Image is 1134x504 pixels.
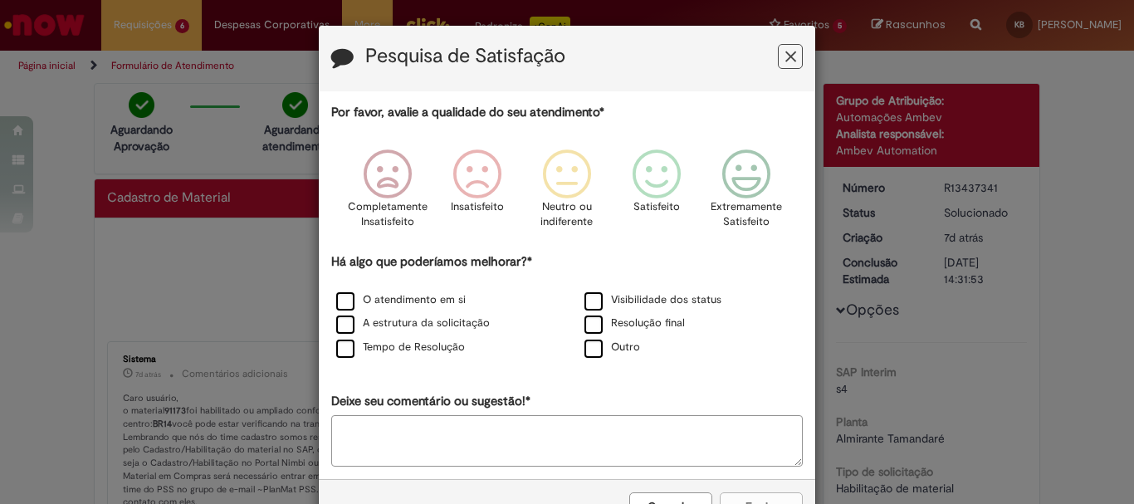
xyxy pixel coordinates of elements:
[365,46,565,67] label: Pesquisa de Satisfação
[451,199,504,215] p: Insatisfeito
[584,316,685,331] label: Resolução final
[336,340,465,355] label: Tempo de Resolução
[584,340,640,355] label: Outro
[336,292,466,308] label: O atendimento em si
[345,137,429,251] div: Completamente Insatisfeito
[711,199,782,230] p: Extremamente Satisfeito
[614,137,699,251] div: Satisfeito
[525,137,609,251] div: Neutro ou indiferente
[336,316,490,331] label: A estrutura da solicitação
[331,253,803,360] div: Há algo que poderíamos melhorar?*
[537,199,597,230] p: Neutro ou indiferente
[331,393,530,410] label: Deixe seu comentário ou sugestão!*
[633,199,680,215] p: Satisfeito
[331,104,604,121] label: Por favor, avalie a qualidade do seu atendimento*
[704,137,789,251] div: Extremamente Satisfeito
[348,199,428,230] p: Completamente Insatisfeito
[584,292,721,308] label: Visibilidade dos status
[435,137,520,251] div: Insatisfeito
